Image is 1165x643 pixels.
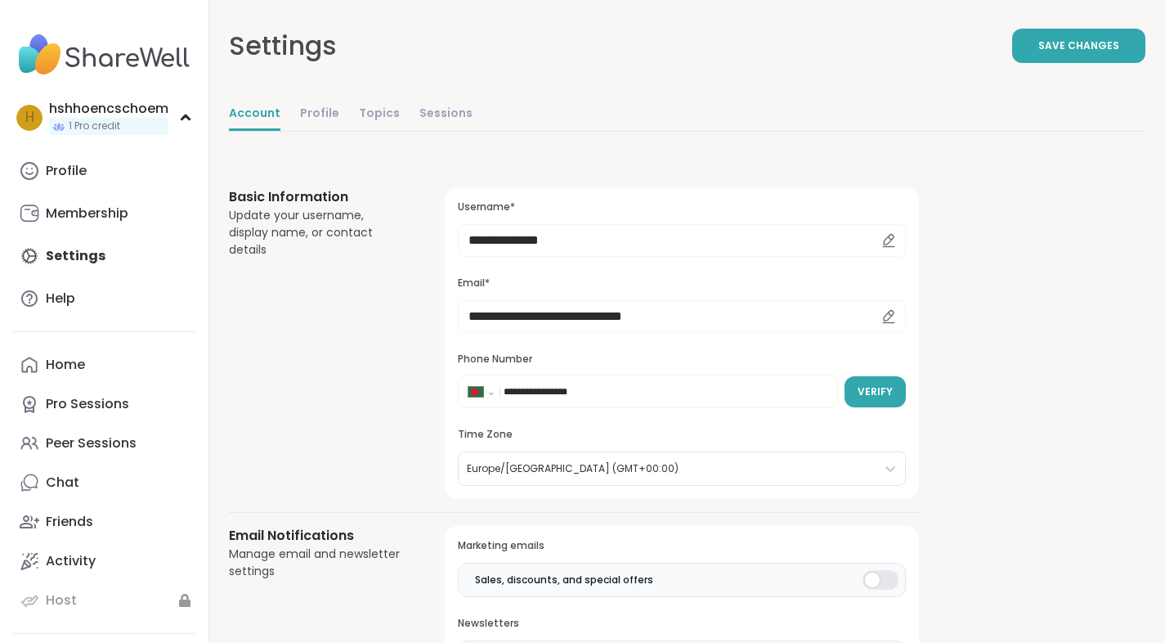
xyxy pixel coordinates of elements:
h3: Marketing emails [458,539,906,553]
div: Friends [46,513,93,531]
h3: Time Zone [458,428,906,442]
button: Save Changes [1012,29,1145,63]
a: Topics [359,98,400,131]
a: Pro Sessions [13,384,195,424]
button: Verify [845,376,906,407]
div: hshhoencschoem [49,100,168,118]
h3: Email* [458,277,906,290]
div: Membership [46,205,128,223]
span: h [25,107,34,128]
span: Save Changes [1038,38,1119,53]
span: 1 Pro credit [69,119,120,133]
a: Profile [300,98,339,131]
a: Home [13,345,195,384]
a: Activity [13,542,195,581]
div: Peer Sessions [46,434,137,452]
h3: Phone Number [458,353,906,366]
h3: Newsletters [458,617,906,631]
div: Pro Sessions [46,395,129,413]
a: Help [13,279,195,318]
h3: Username* [458,200,906,214]
a: Account [229,98,280,131]
a: Host [13,581,195,620]
a: Membership [13,194,195,233]
div: Settings [229,26,337,65]
span: Sales, discounts, and special offers [475,573,653,587]
div: Help [46,290,75,308]
div: Host [46,591,77,609]
div: Home [46,356,85,374]
h3: Basic Information [229,187,406,207]
div: Profile [46,162,87,180]
div: Activity [46,552,96,570]
a: Friends [13,502,195,542]
a: Profile [13,151,195,191]
div: Chat [46,474,79,492]
img: ShareWell Nav Logo [13,26,195,83]
div: Manage email and newsletter settings [229,546,406,580]
span: Verify [858,384,893,399]
div: Update your username, display name, or contact details [229,207,406,259]
a: Chat [13,463,195,502]
h3: Email Notifications [229,526,406,546]
a: Peer Sessions [13,424,195,463]
a: Sessions [419,98,473,131]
